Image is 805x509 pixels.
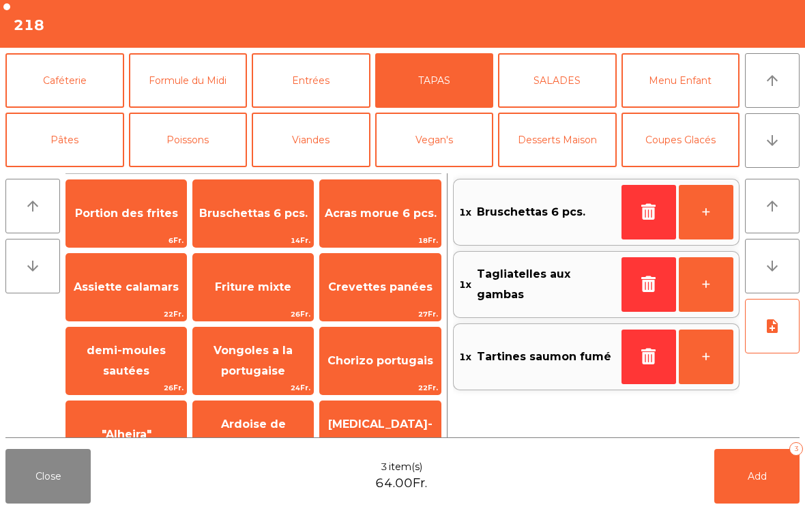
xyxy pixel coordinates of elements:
[381,460,387,474] span: 3
[477,347,611,367] span: Tartines saumon fumé
[621,113,740,167] button: Coupes Glacés
[745,239,800,293] button: arrow_downward
[102,428,151,441] span: "Alheira"
[252,53,370,108] button: Entrées
[129,53,248,108] button: Formule du Midi
[477,202,585,222] span: Bruschettas 6 pcs.
[375,53,494,108] button: TAPAS
[193,308,313,321] span: 26Fr.
[459,202,471,222] span: 1x
[5,53,124,108] button: Caféterie
[5,239,60,293] button: arrow_downward
[498,53,617,108] button: SALADES
[252,113,370,167] button: Viandes
[5,179,60,233] button: arrow_upward
[764,318,780,334] i: note_add
[745,179,800,233] button: arrow_upward
[219,418,287,451] span: Ardoise de charcuterie
[66,308,186,321] span: 22Fr.
[328,418,433,451] span: [MEDICAL_DATA]-pau
[459,347,471,367] span: 1x
[764,198,780,214] i: arrow_upward
[764,72,780,89] i: arrow_upward
[764,258,780,274] i: arrow_downward
[5,113,124,167] button: Pâtes
[66,234,186,247] span: 6Fr.
[714,449,800,504] button: Add3
[66,381,186,394] span: 26Fr.
[25,258,41,274] i: arrow_downward
[621,53,740,108] button: Menu Enfant
[199,207,308,220] span: Bruschettas 6 pcs.
[679,330,733,384] button: +
[327,354,433,367] span: Chorizo portugais
[5,449,91,504] button: Close
[214,344,293,377] span: Vongoles a la portugaise
[375,474,427,493] span: 64.00Fr.
[74,280,179,293] span: Assiette calamars
[748,470,767,482] span: Add
[328,280,433,293] span: Crevettes panées
[325,207,437,220] span: Acras morue 6 pcs.
[745,113,800,168] button: arrow_downward
[193,381,313,394] span: 24Fr.
[14,15,44,35] h4: 218
[87,344,166,377] span: demi-moules sautées
[320,308,440,321] span: 27Fr.
[75,207,178,220] span: Portion des frites
[745,299,800,353] button: note_add
[25,198,41,214] i: arrow_upward
[320,381,440,394] span: 22Fr.
[389,460,422,474] span: item(s)
[477,264,616,306] span: Tagliatelles aux gambas
[375,113,494,167] button: Vegan's
[459,264,471,306] span: 1x
[320,234,440,247] span: 18Fr.
[789,442,803,456] div: 3
[679,257,733,312] button: +
[129,113,248,167] button: Poissons
[193,234,313,247] span: 14Fr.
[679,185,733,239] button: +
[498,113,617,167] button: Desserts Maison
[215,280,291,293] span: Friture mixte
[764,132,780,149] i: arrow_downward
[745,53,800,108] button: arrow_upward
